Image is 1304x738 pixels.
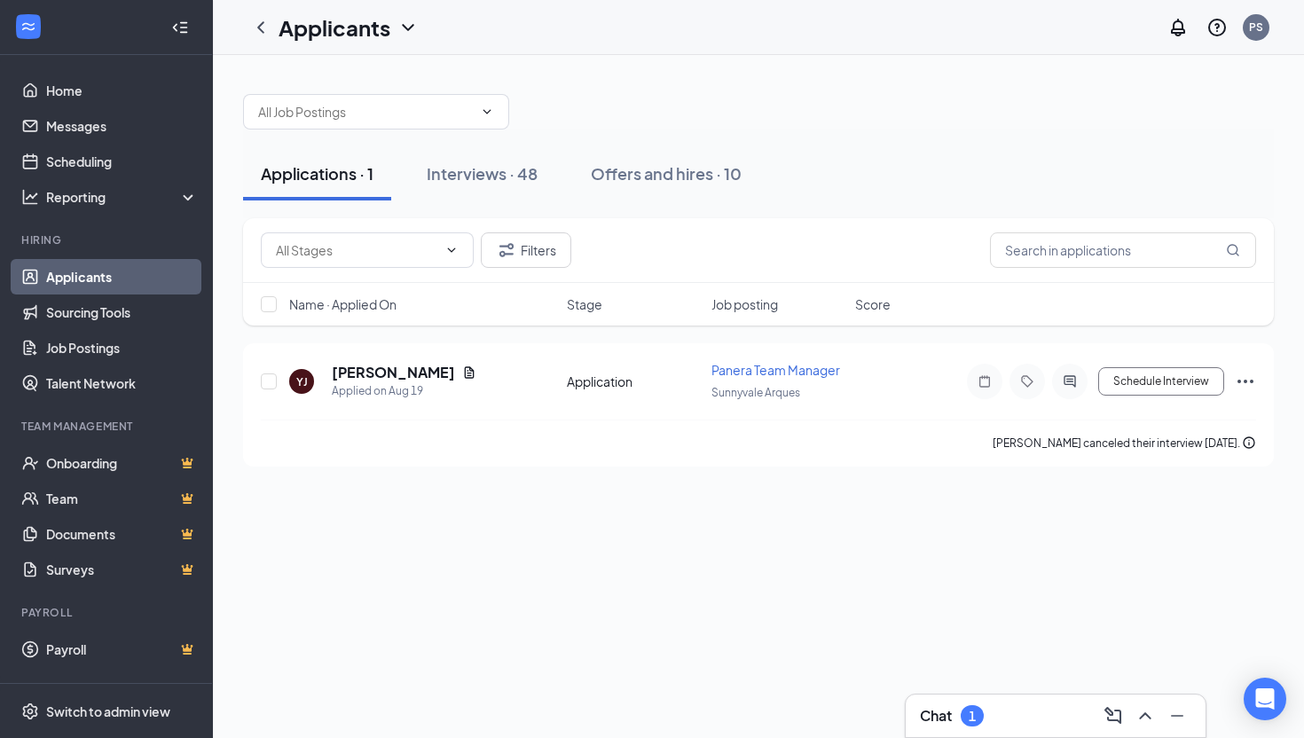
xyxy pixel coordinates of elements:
div: Payroll [21,605,194,620]
a: DocumentsCrown [46,516,198,552]
div: Reporting [46,188,199,206]
svg: Filter [496,239,517,261]
svg: MagnifyingGlass [1226,243,1240,257]
a: Scheduling [46,144,198,179]
a: Home [46,73,198,108]
span: Panera Team Manager [711,362,840,378]
div: Hiring [21,232,194,247]
input: All Stages [276,240,437,260]
div: Open Intercom Messenger [1244,678,1286,720]
svg: WorkstreamLogo [20,18,37,35]
svg: ChevronUp [1135,705,1156,726]
a: Applicants [46,259,198,294]
a: Messages [46,108,198,144]
svg: ChevronDown [397,17,419,38]
div: Applications · 1 [261,162,373,184]
a: Sourcing Tools [46,294,198,330]
svg: Document [462,365,476,380]
div: [PERSON_NAME] canceled their interview [DATE]. [993,435,1256,452]
button: Minimize [1163,702,1191,730]
svg: Note [974,374,995,389]
input: Search in applications [990,232,1256,268]
svg: Analysis [21,188,39,206]
button: Filter Filters [481,232,571,268]
a: Talent Network [46,365,198,401]
svg: Minimize [1167,705,1188,726]
a: PayrollCrown [46,632,198,667]
svg: Notifications [1167,17,1189,38]
div: Team Management [21,419,194,434]
div: Applied on Aug 19 [332,382,476,400]
svg: ActiveChat [1059,374,1080,389]
svg: Info [1242,436,1256,450]
h5: [PERSON_NAME] [332,363,455,382]
a: TeamCrown [46,481,198,516]
svg: ChevronLeft [250,17,271,38]
svg: Ellipses [1235,371,1256,392]
svg: ChevronDown [480,105,494,119]
div: Switch to admin view [46,703,170,720]
button: Schedule Interview [1098,367,1224,396]
span: Stage [567,295,602,313]
div: Application [567,373,701,390]
span: Name · Applied On [289,295,397,313]
svg: ChevronDown [444,243,459,257]
a: OnboardingCrown [46,445,198,481]
div: 1 [969,709,976,724]
a: SurveysCrown [46,552,198,587]
div: Interviews · 48 [427,162,538,184]
span: Sunnyvale Arques [711,386,800,399]
a: Job Postings [46,330,198,365]
svg: QuestionInfo [1206,17,1228,38]
svg: Collapse [171,19,189,36]
span: Score [855,295,891,313]
h3: Chat [920,706,952,726]
input: All Job Postings [258,102,473,122]
svg: ComposeMessage [1103,705,1124,726]
button: ComposeMessage [1099,702,1127,730]
div: Offers and hires · 10 [591,162,742,184]
button: ChevronUp [1131,702,1159,730]
div: YJ [296,374,308,389]
span: Job posting [711,295,778,313]
svg: Settings [21,703,39,720]
h1: Applicants [279,12,390,43]
svg: Tag [1017,374,1038,389]
div: PS [1249,20,1263,35]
